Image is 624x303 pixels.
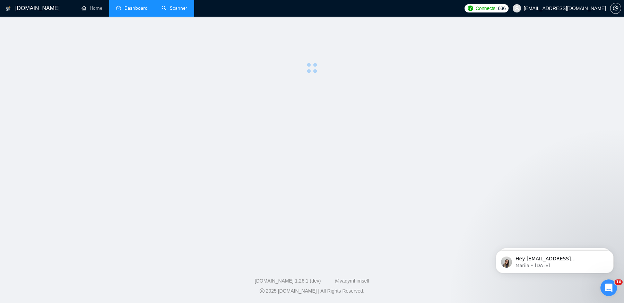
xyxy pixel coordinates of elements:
[468,6,473,11] img: upwork-logo.png
[610,6,621,11] a: setting
[600,279,617,296] iframe: Intercom live chat
[498,5,505,12] span: 636
[255,278,321,284] a: [DOMAIN_NAME] 1.26.1 (dev)
[30,20,120,122] span: Hey [EMAIL_ADDRESS][DOMAIN_NAME], Looks like your Upwork agency Akveo - Here to build your web an...
[485,236,624,284] iframe: Intercom notifications message
[124,5,148,11] span: Dashboard
[514,6,519,11] span: user
[260,288,265,293] span: copyright
[6,287,618,295] div: 2025 [DOMAIN_NAME] | All Rights Reserved.
[116,6,121,10] span: dashboard
[6,3,11,14] img: logo
[610,3,621,14] button: setting
[615,279,623,285] span: 10
[30,27,120,33] p: Message from Mariia, sent 1d ago
[476,5,496,12] span: Connects:
[81,5,102,11] a: homeHome
[335,278,369,284] a: @vadymhimself
[162,5,187,11] a: searchScanner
